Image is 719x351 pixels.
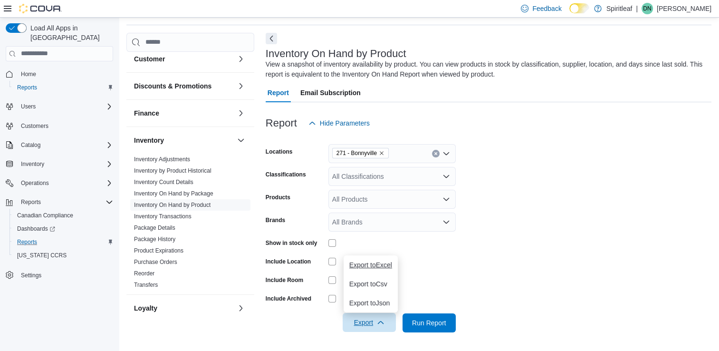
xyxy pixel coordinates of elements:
span: Run Report [412,318,446,328]
button: Run Report [403,313,456,332]
button: Reports [17,196,45,208]
span: Inventory Adjustments [134,156,190,163]
a: Package History [134,236,175,243]
span: Inventory [17,158,113,170]
input: Dark Mode [569,3,589,13]
a: Reports [13,236,41,248]
span: Feedback [532,4,561,13]
a: Dashboards [10,222,117,235]
span: Export to Json [349,299,392,307]
label: Products [266,194,290,201]
span: Settings [21,272,41,279]
span: Reports [17,84,37,91]
span: Dashboards [13,223,113,234]
p: [PERSON_NAME] [657,3,711,14]
span: 271 - Bonnyville [332,148,389,158]
button: Canadian Compliance [10,209,117,222]
button: Remove 271 - Bonnyville from selection in this group [379,150,384,156]
nav: Complex example [6,63,113,307]
h3: Discounts & Promotions [134,81,211,91]
button: Open list of options [442,150,450,157]
span: Inventory [21,160,44,168]
button: Customer [134,54,233,64]
button: Inventory [17,158,48,170]
button: Next [266,33,277,44]
label: Brands [266,216,285,224]
a: Inventory Count Details [134,179,193,185]
h3: Inventory [134,136,164,145]
span: Canadian Compliance [13,210,113,221]
a: Inventory On Hand by Product [134,202,211,208]
span: Settings [17,269,113,281]
span: Customers [17,120,113,132]
button: Hide Parameters [305,114,374,133]
span: Users [17,101,113,112]
a: Inventory Transactions [134,213,192,220]
span: Package History [134,235,175,243]
button: Export toCsv [344,274,398,293]
span: Washington CCRS [13,250,113,261]
span: Home [21,70,36,78]
button: Catalog [17,139,44,151]
p: Spiritleaf [606,3,632,14]
a: Purchase Orders [134,259,177,265]
a: Inventory by Product Historical [134,167,211,174]
div: Inventory [126,154,254,294]
label: Classifications [266,171,306,178]
a: Canadian Compliance [13,210,77,221]
span: Load All Apps in [GEOGRAPHIC_DATA] [27,23,113,42]
label: Include Archived [266,295,311,302]
span: Export to Excel [349,261,392,269]
button: Open list of options [442,218,450,226]
button: Finance [134,108,233,118]
a: Transfers [134,282,158,288]
span: Hide Parameters [320,118,370,128]
span: Report [268,83,289,102]
p: | [636,3,638,14]
button: Open list of options [442,173,450,180]
span: Customers [21,122,48,130]
label: Locations [266,148,293,156]
button: Inventory [235,135,247,146]
h3: Report [266,117,297,129]
span: 271 - Bonnyville [336,148,377,158]
a: Dashboards [13,223,59,234]
span: Export [348,313,390,332]
button: Reports [10,235,117,249]
span: Inventory On Hand by Product [134,201,211,209]
a: Home [17,68,40,80]
button: Loyalty [235,302,247,314]
button: Home [2,67,117,81]
span: Users [21,103,36,110]
button: Export toExcel [344,255,398,274]
span: Reports [13,236,113,248]
button: Operations [17,177,53,189]
span: Canadian Compliance [17,212,73,219]
button: Users [17,101,39,112]
img: Cova [19,4,62,13]
span: Reorder [134,270,154,277]
span: Operations [17,177,113,189]
h3: Loyalty [134,303,157,313]
a: Inventory Adjustments [134,156,190,163]
button: Operations [2,176,117,190]
span: Dashboards [17,225,55,233]
button: Catalog [2,138,117,152]
label: Include Location [266,258,311,265]
span: Export to Csv [349,280,392,288]
a: Customers [17,120,52,132]
button: Inventory [2,157,117,171]
button: Export toJson [344,293,398,312]
button: Customers [2,119,117,133]
button: Loyalty [134,303,233,313]
span: Reports [13,82,113,93]
a: Reorder [134,270,154,277]
span: Reports [21,198,41,206]
label: Include Room [266,276,303,284]
span: Catalog [17,139,113,151]
a: Product Expirations [134,247,183,254]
